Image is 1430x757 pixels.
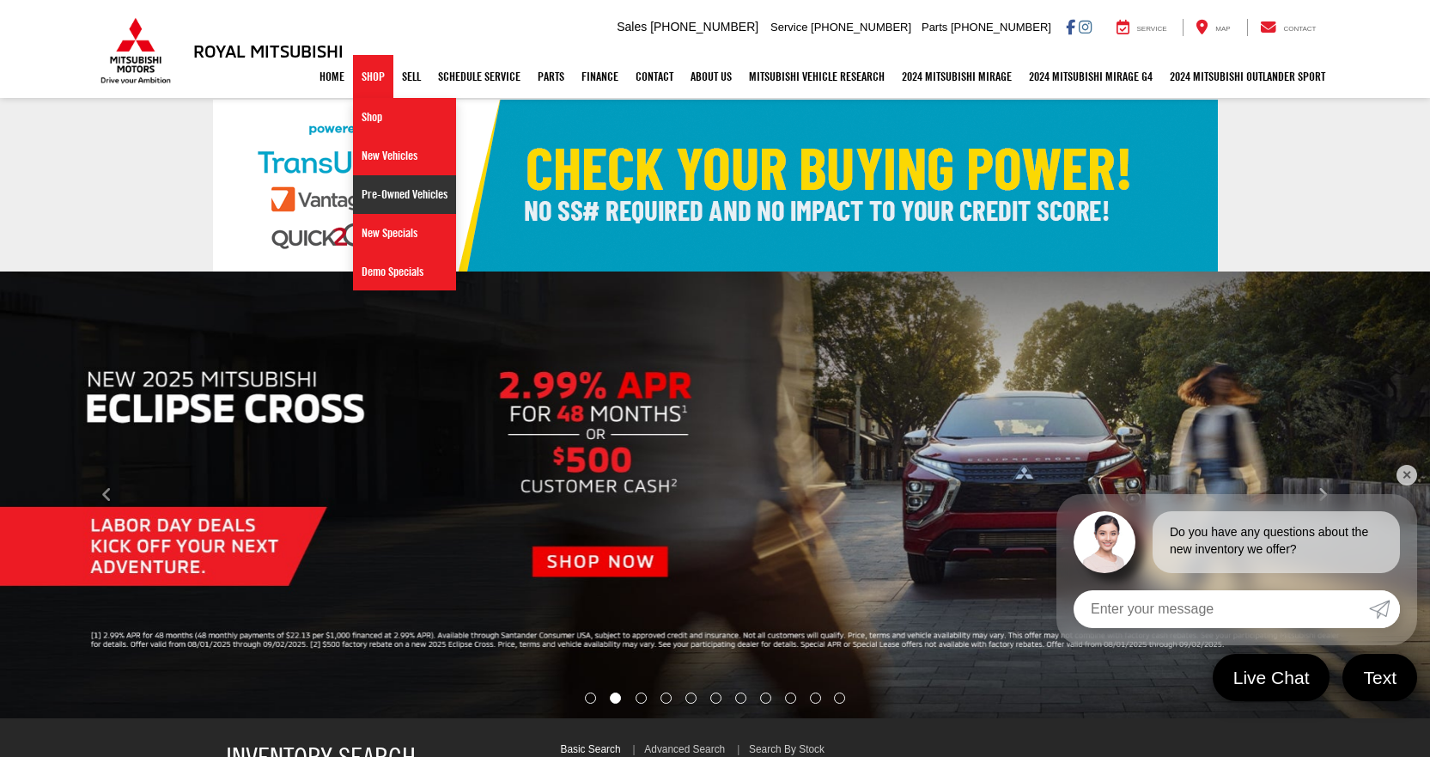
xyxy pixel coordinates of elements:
li: Go to slide number 3. [636,693,647,704]
li: Go to slide number 2. [610,693,621,704]
span: Contact [1283,25,1316,33]
a: Live Chat [1213,654,1330,701]
a: Pre-Owned Vehicles [353,175,456,214]
img: Check Your Buying Power [213,100,1218,272]
a: Sell [393,55,429,98]
a: Service [1104,19,1180,36]
span: Text [1354,666,1405,689]
li: Go to slide number 1. [585,693,596,704]
a: Demo Specials [353,253,456,290]
a: Instagram: Click to visit our Instagram page [1079,20,1092,34]
li: Go to slide number 9. [785,693,796,704]
span: [PHONE_NUMBER] [951,21,1051,34]
a: Finance [573,55,627,98]
li: Go to slide number 8. [760,693,771,704]
span: Map [1215,25,1230,33]
a: Shop [353,55,393,98]
img: Agent profile photo [1074,511,1135,573]
li: Go to slide number 7. [735,693,746,704]
a: 2024 Mitsubishi Mirage [893,55,1020,98]
a: Submit [1369,590,1400,628]
button: Click to view next picture. [1215,306,1430,684]
input: Enter your message [1074,590,1369,628]
a: Home [311,55,353,98]
div: Do you have any questions about the new inventory we offer? [1153,511,1400,573]
a: Parts: Opens in a new tab [529,55,573,98]
span: [PHONE_NUMBER] [650,20,758,34]
span: Sales [617,20,647,34]
span: Service [770,21,807,34]
a: Contact [1247,19,1330,36]
img: Mitsubishi [97,17,174,84]
a: New Vehicles [353,137,456,175]
a: Contact [627,55,682,98]
a: New Specials [353,214,456,253]
a: 2024 Mitsubishi Outlander SPORT [1161,55,1334,98]
h3: Royal Mitsubishi [193,41,344,60]
span: Live Chat [1225,666,1318,689]
span: Service [1137,25,1167,33]
li: Go to slide number 5. [685,693,697,704]
a: About Us [682,55,740,98]
a: Schedule Service: Opens in a new tab [429,55,529,98]
li: Go to slide number 11. [834,693,845,704]
a: Map [1183,19,1243,36]
li: Go to slide number 6. [710,693,721,704]
a: 2024 Mitsubishi Mirage G4 [1020,55,1161,98]
li: Go to slide number 10. [810,693,821,704]
span: [PHONE_NUMBER] [811,21,911,34]
a: Shop [353,98,456,137]
li: Go to slide number 4. [660,693,672,704]
span: Parts [922,21,947,34]
a: Text [1342,654,1417,701]
a: Mitsubishi Vehicle Research [740,55,893,98]
a: Facebook: Click to visit our Facebook page [1066,20,1075,34]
